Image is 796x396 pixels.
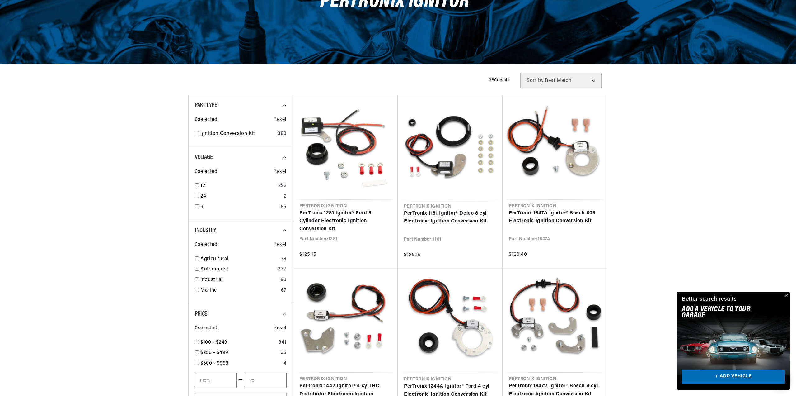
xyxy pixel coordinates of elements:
[527,78,544,83] span: Sort by
[281,203,287,211] div: 85
[195,116,217,124] span: 0 selected
[404,210,496,226] a: PerTronix 1181 Ignitor® Delco 8 cyl Electronic Ignition Conversion Kit
[682,295,737,304] div: Better search results
[278,130,287,138] div: 380
[195,373,237,388] input: From
[200,350,228,355] span: $250 - $499
[245,373,287,388] input: To
[200,193,281,201] a: 24
[520,73,602,88] select: Sort by
[200,255,279,263] a: Agricultural
[489,78,511,83] span: 380 results
[195,154,213,160] span: Voltage
[509,209,601,225] a: PerTronix 1847A Ignitor® Bosch 009 Electronic Ignition Conversion Kit
[200,130,275,138] a: Ignition Conversion Kit
[281,287,287,295] div: 67
[274,324,287,332] span: Reset
[274,116,287,124] span: Reset
[200,361,229,366] span: $500 - $999
[279,339,287,347] div: 341
[278,182,287,190] div: 292
[195,311,207,317] span: Price
[682,370,785,384] a: + ADD VEHICLE
[200,203,278,211] a: 6
[195,168,217,176] span: 0 selected
[682,306,769,319] h2: Add A VEHICLE to your garage
[195,227,216,234] span: Industry
[284,193,287,201] div: 2
[278,265,287,274] div: 377
[200,340,227,345] span: $100 - $249
[195,324,217,332] span: 0 selected
[274,241,287,249] span: Reset
[200,287,279,295] a: Marine
[281,276,287,284] div: 96
[200,182,276,190] a: 12
[200,265,275,274] a: Automotive
[195,102,217,108] span: Part Type
[274,168,287,176] span: Reset
[195,241,217,249] span: 0 selected
[200,276,278,284] a: Industrial
[281,349,287,357] div: 35
[281,255,287,263] div: 78
[782,292,790,299] button: Close
[238,376,243,384] span: —
[299,209,391,233] a: PerTronix 1281 Ignitor® Ford 8 Cylinder Electronic Ignition Conversion Kit
[283,360,287,368] div: 4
